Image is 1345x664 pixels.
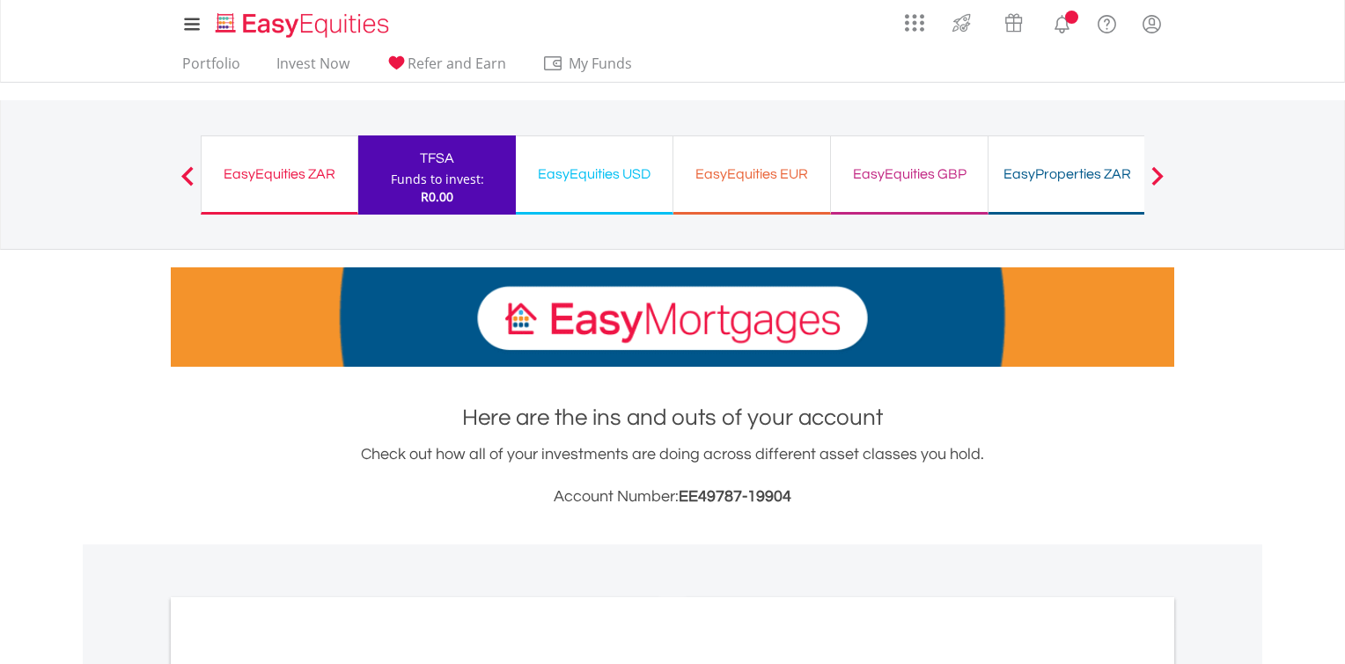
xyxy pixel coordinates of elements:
[842,162,977,186] div: EasyEquities GBP
[1084,4,1129,40] a: FAQ's and Support
[391,171,484,188] div: Funds to invest:
[988,4,1040,37] a: Vouchers
[1040,4,1084,40] a: Notifications
[1129,4,1174,43] a: My Profile
[171,402,1174,434] h1: Here are the ins and outs of your account
[408,54,506,73] span: Refer and Earn
[170,175,205,193] button: Previous
[999,9,1028,37] img: vouchers-v2.svg
[171,267,1174,367] img: EasyMortage Promotion Banner
[421,188,453,205] span: R0.00
[269,55,356,82] a: Invest Now
[171,442,1174,509] div: Check out how all of your investments are doing across different asset classes you hold.
[679,488,791,505] span: EE49787-19904
[684,162,819,186] div: EasyEquities EUR
[1140,175,1175,193] button: Next
[379,55,513,82] a: Refer and Earn
[209,4,396,40] a: Home page
[526,162,662,186] div: EasyEquities USD
[893,4,936,33] a: AppsGrid
[999,162,1135,186] div: EasyProperties ZAR
[171,485,1174,509] h3: Account Number:
[212,162,347,186] div: EasyEquities ZAR
[175,55,247,82] a: Portfolio
[905,13,924,33] img: grid-menu-icon.svg
[212,11,396,40] img: EasyEquities_Logo.png
[369,146,505,171] div: TFSA
[947,9,976,37] img: thrive-v2.svg
[542,52,658,75] span: My Funds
